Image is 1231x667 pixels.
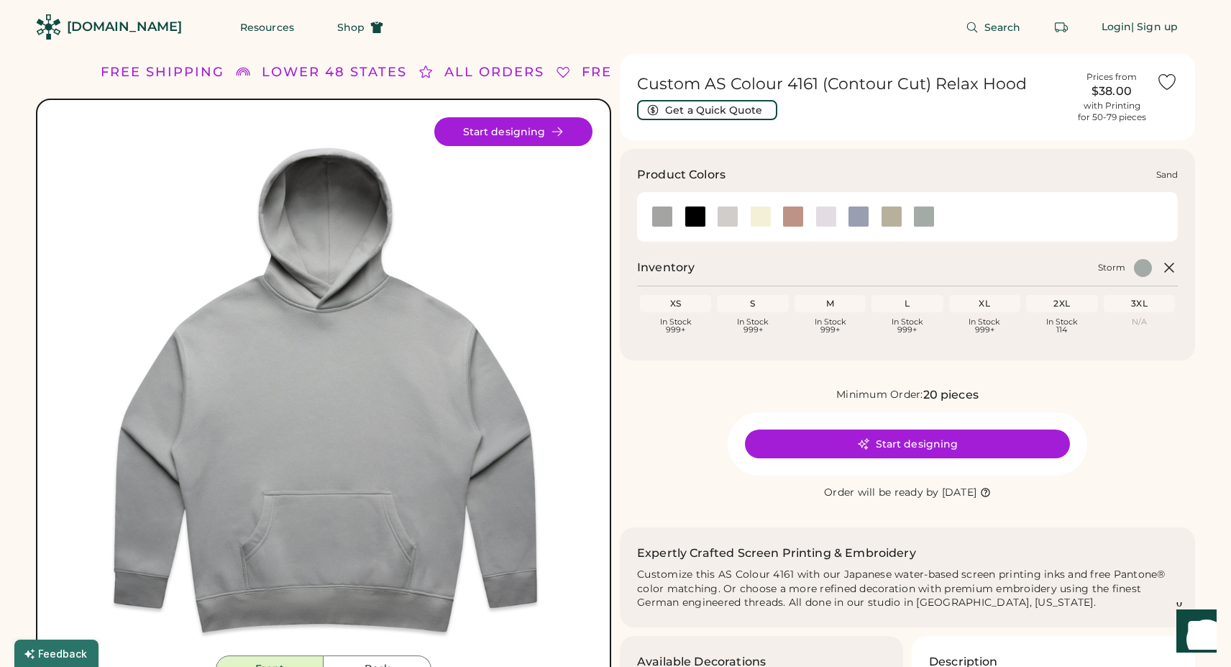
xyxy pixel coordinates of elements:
div: In Stock 999+ [797,318,863,334]
div: $38.00 [1076,83,1148,100]
div: In Stock 114 [1029,318,1094,334]
div: In Stock 999+ [952,318,1017,334]
div: In Stock 999+ [874,318,940,334]
div: Customize this AS Colour 4161 with our Japanese water-based screen printing inks and free Pantone... [637,568,1178,611]
div: In Stock 999+ [720,318,785,334]
div: L [874,298,940,309]
div: ALL ORDERS [444,63,544,82]
h2: Inventory [637,259,695,276]
div: 2XL [1029,298,1094,309]
button: Get a Quick Quote [637,100,777,120]
div: with Printing for 50-79 pieces [1078,100,1146,123]
div: Minimum Order: [836,388,923,402]
h2: Expertly Crafted Screen Printing & Embroidery [637,545,916,562]
div: M [797,298,863,309]
div: Prices from [1086,71,1137,83]
div: Login [1102,20,1132,35]
div: 3XL [1107,298,1172,309]
div: Order will be ready by [824,486,939,500]
div: FREE SHIPPING [582,63,705,82]
img: 4161 - Storm Front Image [55,117,592,655]
span: Shop [337,22,365,32]
h3: Product Colors [637,166,726,183]
span: Search [984,22,1021,32]
div: 20 pieces [923,386,979,404]
div: XS [643,298,708,309]
div: Sand [1156,169,1178,181]
div: XL [952,298,1017,309]
div: N/A [1107,318,1172,326]
div: Storm [1098,262,1125,273]
div: In Stock 999+ [643,318,708,334]
button: Search [948,13,1038,42]
div: | Sign up [1131,20,1178,35]
div: 4161 Style Image [55,117,592,655]
div: FREE SHIPPING [101,63,224,82]
div: [DOMAIN_NAME] [67,18,182,36]
div: LOWER 48 STATES [262,63,407,82]
div: S [720,298,785,309]
button: Resources [223,13,311,42]
iframe: Front Chat [1163,602,1225,664]
img: Rendered Logo - Screens [36,14,61,40]
button: Retrieve an order [1047,13,1076,42]
h1: Custom AS Colour 4161 (Contour Cut) Relax Hood [637,74,1067,94]
button: Start designing [434,117,592,146]
button: Start designing [745,430,1070,458]
div: [DATE] [942,486,977,500]
button: Shop [320,13,401,42]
